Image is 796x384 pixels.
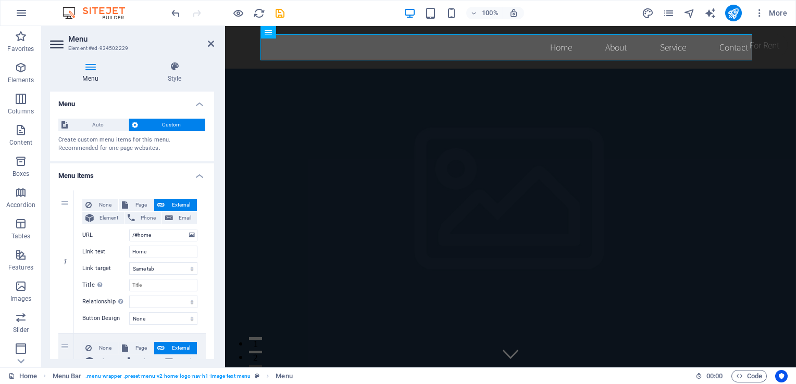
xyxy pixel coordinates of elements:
span: Phone [138,212,158,224]
input: Title [129,279,197,291]
span: Element [97,212,121,224]
span: Click to select. Double-click to edit [276,370,292,382]
label: Link text [82,246,129,258]
button: 1 [24,311,37,314]
p: Favorites [7,45,34,53]
button: Page [119,342,154,354]
label: Link target [82,262,129,275]
span: . menu-wrapper .preset-menu-v2-home-logo-nav-h1-image-text-menu [85,370,251,382]
label: Title [82,279,129,291]
span: Phone [138,355,158,367]
i: This element is a customizable preset [255,373,259,379]
nav: breadcrumb [53,370,293,382]
span: Page [131,199,151,211]
i: Undo: Delete elements (Ctrl+Z) [170,7,182,19]
button: Code [731,370,767,382]
i: Reload page [253,7,265,19]
label: Button Design [82,312,129,325]
button: None [82,199,118,211]
button: save [273,7,286,19]
span: Email [176,212,194,224]
i: Navigator [683,7,695,19]
button: More [750,5,791,21]
button: pages [663,7,675,19]
span: 00 00 [706,370,723,382]
button: External [154,199,197,211]
button: Click here to leave preview mode and continue editing [232,7,244,19]
p: Boxes [13,170,30,178]
label: Relationship [82,296,129,308]
span: Custom [141,119,203,131]
span: Email [176,355,194,367]
span: Auto [71,119,125,131]
div: For Rent [516,8,563,30]
button: design [642,7,654,19]
button: publish [725,5,742,21]
span: None [95,342,115,354]
input: URL... [129,229,197,241]
button: Phone [125,212,161,224]
p: Columns [8,107,34,116]
p: Accordion [6,201,35,209]
button: Custom [129,119,206,131]
input: Link text... [129,246,197,258]
i: Pages (Ctrl+Alt+S) [663,7,675,19]
p: Content [9,138,32,147]
button: Email [162,212,197,224]
button: 100% [466,7,503,19]
img: Editor Logo [60,7,138,19]
i: AI Writer [704,7,716,19]
button: None [82,342,118,354]
span: None [95,199,115,211]
em: 1 [57,258,72,266]
h6: 100% [482,7,499,19]
span: Page [131,342,151,354]
p: Features [8,263,33,272]
i: On resize automatically adjust zoom level to fit chosen device. [509,8,518,18]
button: Email [162,355,197,367]
p: Slider [13,326,29,334]
h4: Menu [50,92,214,110]
button: undo [169,7,182,19]
p: Tables [11,232,30,240]
button: text_generator [704,7,717,19]
button: Element [82,212,124,224]
label: URL [82,229,129,241]
button: Page [119,199,154,211]
p: Elements [8,76,34,84]
button: Element [82,355,124,367]
a: Click to cancel selection. Double-click to open Pages [8,370,37,382]
h6: Session time [695,370,723,382]
p: Images [10,295,32,303]
button: Phone [125,355,161,367]
i: Publish [727,7,739,19]
button: Auto [58,119,128,131]
span: Code [736,370,762,382]
button: Usercentrics [775,370,788,382]
h4: Style [135,61,214,83]
span: External [168,199,194,211]
button: navigator [683,7,696,19]
h2: Menu [68,34,214,44]
i: Save (Ctrl+S) [274,7,286,19]
span: External [168,342,194,354]
i: Design (Ctrl+Alt+Y) [642,7,654,19]
h3: Element #ed-934502229 [68,44,193,53]
span: Click to select. Double-click to edit [53,370,82,382]
span: Element [97,355,121,367]
div: Create custom menu items for this menu. Recommended for one-page websites. [58,136,206,153]
h4: Menu [50,61,135,83]
button: 3 [24,339,37,341]
h4: Menu items [50,163,214,182]
button: 2 [24,325,37,327]
span: : [714,372,715,380]
span: More [754,8,787,18]
button: External [154,342,197,354]
button: reload [253,7,265,19]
